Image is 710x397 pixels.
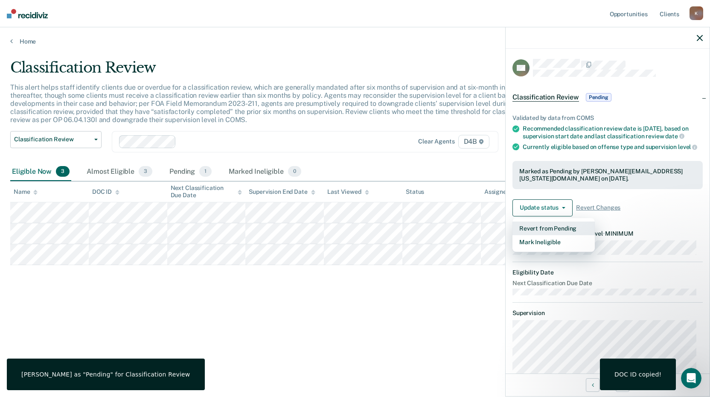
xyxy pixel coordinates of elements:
button: Update status [512,199,573,216]
div: Next Classification Due Date [171,184,242,199]
div: Supervision End Date [249,188,315,196]
div: Eligible Now [10,163,71,181]
dt: Next Classification Due Date [512,280,703,287]
span: 3 [56,166,70,177]
iframe: Intercom live chat [681,368,701,388]
span: D4B [458,135,489,149]
dt: Supervision [512,309,703,317]
div: Last Viewed [327,188,369,196]
button: Revert from Pending [512,222,595,235]
div: K [690,6,703,20]
button: Previous Opportunity [586,378,599,392]
div: Recommended classification review date is [DATE], based on supervision start date and last classi... [523,125,703,140]
div: 2 / 4 [506,374,710,396]
div: DOC ID [92,188,119,196]
span: Pending [586,93,611,102]
div: Name [14,188,38,196]
div: Classification Review [10,59,543,83]
div: Currently eligible based on offense type and supervision [523,143,703,151]
div: [PERSON_NAME] as "Pending" for Classification Review [21,371,190,378]
span: 1 [199,166,212,177]
div: Almost Eligible [85,163,154,181]
img: Recidiviz [7,9,48,18]
div: DOC ID copied! [614,371,661,378]
div: Status [406,188,424,196]
div: Validated by data from COMS [512,114,703,122]
span: Classification Review [512,93,579,102]
span: 0 [288,166,301,177]
span: level [678,143,697,150]
span: • [603,230,605,237]
span: Classification Review [14,136,91,143]
dt: Recommended Supervision Level MINIMUM [512,230,703,237]
span: 3 [139,166,152,177]
div: Assigned to [484,188,524,196]
div: Clear agents [418,138,454,145]
p: This alert helps staff identify clients due or overdue for a classification review, which are gen... [10,83,533,124]
span: date [665,133,684,140]
div: Pending [168,163,213,181]
button: Mark Ineligible [512,235,595,249]
span: Revert Changes [576,204,620,211]
div: Classification ReviewPending [506,84,710,111]
div: Marked Ineligible [227,163,303,181]
dt: Eligibility Date [512,269,703,276]
div: Marked as Pending by [PERSON_NAME][EMAIL_ADDRESS][US_STATE][DOMAIN_NAME] on [DATE]. [519,168,696,182]
a: Home [10,38,700,45]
